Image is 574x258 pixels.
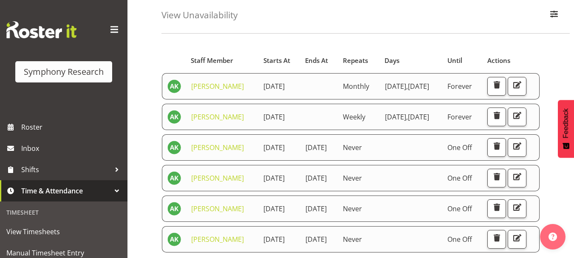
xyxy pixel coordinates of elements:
[343,82,369,91] span: Monthly
[24,65,104,78] div: Symphony Research
[167,232,181,246] img: amit-kumar11606.jpg
[263,235,285,244] span: [DATE]
[305,173,327,183] span: [DATE]
[305,204,327,213] span: [DATE]
[508,169,526,187] button: Edit Unavailability
[305,235,327,244] span: [DATE]
[6,225,121,238] span: View Timesheets
[385,112,408,122] span: [DATE]
[487,108,506,126] button: Delete Unavailability
[508,199,526,218] button: Edit Unavailability
[21,142,123,155] span: Inbox
[545,6,563,25] button: Filter Employees
[487,199,506,218] button: Delete Unavailability
[161,10,238,20] h4: View Unavailability
[191,204,244,213] a: [PERSON_NAME]
[263,204,285,213] span: [DATE]
[191,143,244,152] a: [PERSON_NAME]
[406,82,408,91] span: ,
[385,56,399,65] span: Days
[487,230,506,249] button: Delete Unavailability
[167,202,181,215] img: amit-kumar11606.jpg
[562,108,570,138] span: Feedback
[167,141,181,154] img: amit-kumar11606.jpg
[508,138,526,157] button: Edit Unavailability
[447,112,472,122] span: Forever
[6,21,76,38] img: Rosterit website logo
[508,108,526,126] button: Edit Unavailability
[487,56,510,65] span: Actions
[447,173,472,183] span: One Off
[21,163,110,176] span: Shifts
[191,56,233,65] span: Staff Member
[343,112,365,122] span: Weekly
[447,235,472,244] span: One Off
[549,232,557,241] img: help-xxl-2.png
[447,143,472,152] span: One Off
[447,204,472,213] span: One Off
[191,112,244,122] a: [PERSON_NAME]
[21,121,123,133] span: Roster
[343,204,362,213] span: Never
[343,235,362,244] span: Never
[191,82,244,91] a: [PERSON_NAME]
[406,112,408,122] span: ,
[343,56,368,65] span: Repeats
[305,56,328,65] span: Ends At
[558,100,574,158] button: Feedback - Show survey
[343,173,362,183] span: Never
[447,82,472,91] span: Forever
[21,184,110,197] span: Time & Attendance
[508,230,526,249] button: Edit Unavailability
[263,56,290,65] span: Starts At
[191,235,244,244] a: [PERSON_NAME]
[408,82,429,91] span: [DATE]
[487,77,506,96] button: Delete Unavailability
[167,110,181,124] img: amit-kumar11606.jpg
[508,77,526,96] button: Edit Unavailability
[263,143,285,152] span: [DATE]
[263,173,285,183] span: [DATE]
[263,112,285,122] span: [DATE]
[343,143,362,152] span: Never
[167,171,181,185] img: amit-kumar11606.jpg
[191,173,244,183] a: [PERSON_NAME]
[2,221,125,242] a: View Timesheets
[487,169,506,187] button: Delete Unavailability
[305,143,327,152] span: [DATE]
[447,56,462,65] span: Until
[263,82,285,91] span: [DATE]
[167,79,181,93] img: amit-kumar11606.jpg
[2,204,125,221] div: Timesheet
[487,138,506,157] button: Delete Unavailability
[385,82,408,91] span: [DATE]
[408,112,429,122] span: [DATE]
